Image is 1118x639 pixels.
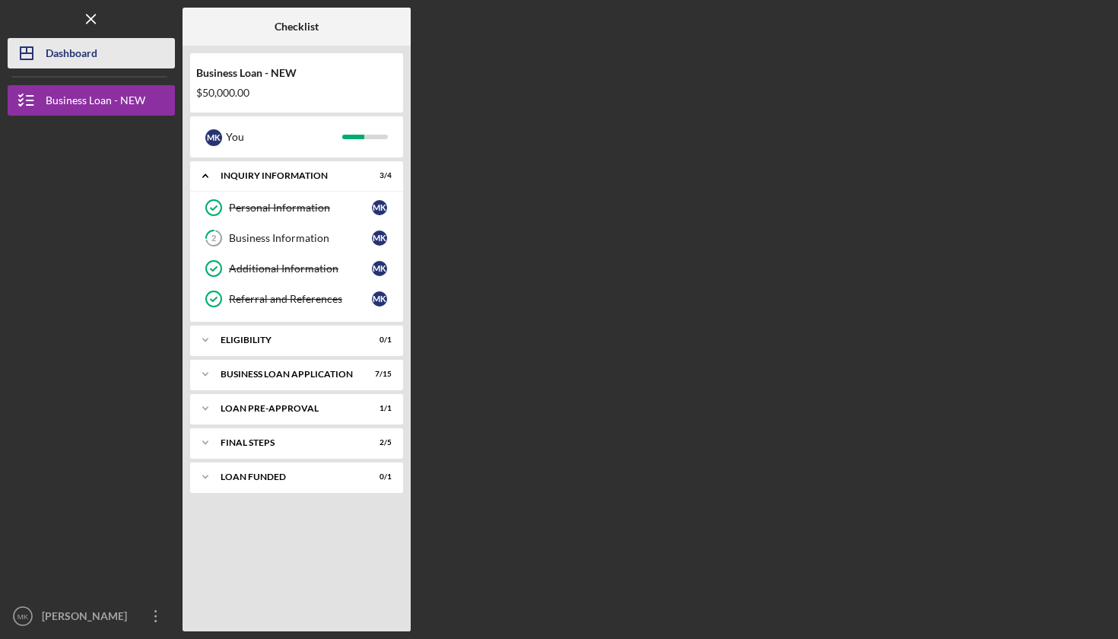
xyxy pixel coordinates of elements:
div: Additional Information [229,262,372,275]
div: LOAN PRE-APPROVAL [221,404,354,413]
div: M K [372,261,387,276]
div: [PERSON_NAME] [38,601,137,635]
a: Personal InformationMK [198,192,395,223]
div: 1 / 1 [364,404,392,413]
div: You [226,124,342,150]
div: ELIGIBILITY [221,335,354,345]
div: Business Information [229,232,372,244]
div: M K [205,129,222,146]
div: 0 / 1 [364,472,392,482]
text: MK [17,612,29,621]
div: Dashboard [46,38,97,72]
button: Business Loan - NEW [8,85,175,116]
div: BUSINESS LOAN APPLICATION [221,370,354,379]
div: 3 / 4 [364,171,392,180]
a: Additional InformationMK [198,253,395,284]
div: INQUIRY INFORMATION [221,171,354,180]
div: LOAN FUNDED [221,472,354,482]
div: Business Loan - NEW [196,67,397,79]
b: Checklist [275,21,319,33]
a: 2Business InformationMK [198,223,395,253]
div: 2 / 5 [364,438,392,447]
div: Business Loan - NEW [46,85,145,119]
div: $50,000.00 [196,87,397,99]
div: M K [372,200,387,215]
div: Referral and References [229,293,372,305]
a: Referral and ReferencesMK [198,284,395,314]
div: FINAL STEPS [221,438,354,447]
div: M K [372,230,387,246]
button: MK[PERSON_NAME] [8,601,175,631]
tspan: 2 [211,234,216,243]
button: Dashboard [8,38,175,68]
div: M K [372,291,387,307]
div: 0 / 1 [364,335,392,345]
div: 7 / 15 [364,370,392,379]
div: Personal Information [229,202,372,214]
